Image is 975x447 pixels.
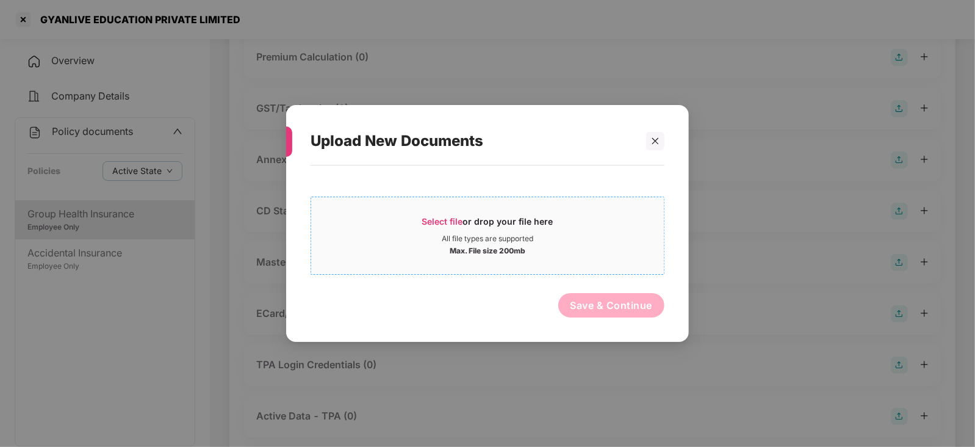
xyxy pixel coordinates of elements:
div: or drop your file here [422,216,553,234]
div: Max. File size 200mb [450,244,525,256]
div: All file types are supported [442,234,533,244]
button: Save & Continue [558,293,665,318]
span: Select fileor drop your file hereAll file types are supportedMax. File size 200mb [311,206,664,265]
div: Upload New Documents [311,117,635,165]
span: close [651,137,660,145]
span: Select file [422,216,463,227]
